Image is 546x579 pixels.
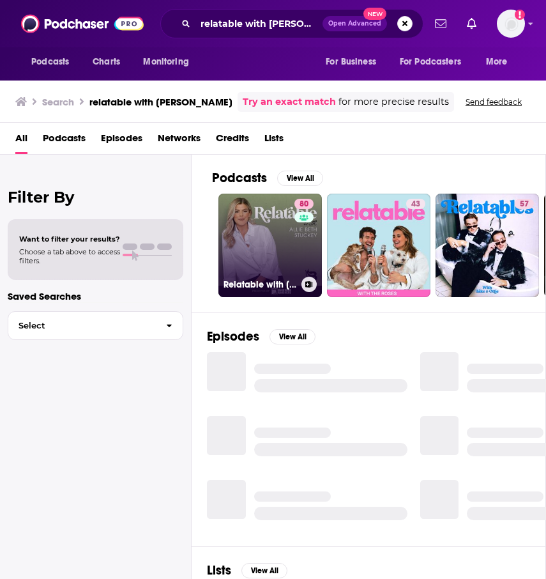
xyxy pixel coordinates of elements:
[93,53,120,71] span: Charts
[207,562,287,578] a: ListsView All
[436,194,539,297] a: 57
[22,50,86,74] button: open menu
[84,50,128,74] a: Charts
[411,198,420,211] span: 43
[497,10,525,38] img: User Profile
[207,328,259,344] h2: Episodes
[317,50,392,74] button: open menu
[160,9,423,38] div: Search podcasts, credits, & more...
[212,170,323,186] a: PodcastsView All
[42,96,74,108] h3: Search
[462,13,482,35] a: Show notifications dropdown
[212,170,267,186] h2: Podcasts
[477,50,524,74] button: open menu
[143,53,188,71] span: Monitoring
[89,96,232,108] h3: relatable with [PERSON_NAME]
[391,50,480,74] button: open menu
[8,321,156,330] span: Select
[241,563,287,578] button: View All
[269,329,315,344] button: View All
[218,194,322,297] a: 80Relatable with [PERSON_NAME] [PERSON_NAME]
[294,199,314,209] a: 80
[8,311,183,340] button: Select
[216,128,249,154] a: Credits
[462,96,526,107] button: Send feedback
[497,10,525,38] span: Logged in as shcarlos
[134,50,205,74] button: open menu
[406,199,425,209] a: 43
[207,328,315,344] a: EpisodesView All
[515,199,534,209] a: 57
[400,53,461,71] span: For Podcasters
[31,53,69,71] span: Podcasts
[277,171,323,186] button: View All
[8,290,183,302] p: Saved Searches
[363,8,386,20] span: New
[101,128,142,154] a: Episodes
[19,247,120,265] span: Choose a tab above to access filters.
[195,13,322,34] input: Search podcasts, credits, & more...
[43,128,86,154] a: Podcasts
[224,279,296,290] h3: Relatable with [PERSON_NAME] [PERSON_NAME]
[520,198,529,211] span: 57
[8,188,183,206] h2: Filter By
[243,95,336,109] a: Try an exact match
[300,198,308,211] span: 80
[430,13,451,35] a: Show notifications dropdown
[497,10,525,38] button: Show profile menu
[19,235,120,243] span: Want to filter your results?
[322,16,387,31] button: Open AdvancedNew
[338,95,449,109] span: for more precise results
[328,20,381,27] span: Open Advanced
[486,53,508,71] span: More
[21,12,144,36] img: Podchaser - Follow, Share and Rate Podcasts
[326,53,376,71] span: For Business
[15,128,27,154] a: All
[158,128,201,154] a: Networks
[515,10,525,20] svg: Add a profile image
[327,194,430,297] a: 43
[264,128,284,154] a: Lists
[207,562,231,578] h2: Lists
